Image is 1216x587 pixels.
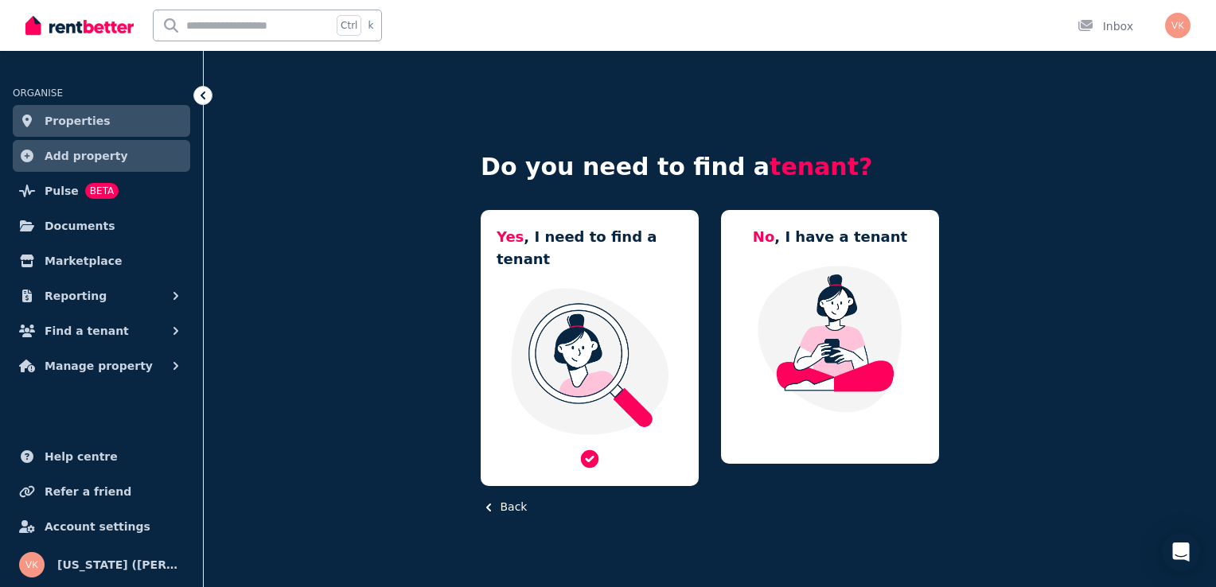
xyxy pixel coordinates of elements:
span: Refer a friend [45,482,131,501]
button: Find a tenant [13,315,190,347]
span: Documents [45,216,115,235]
a: Properties [13,105,190,137]
span: [US_STATE] ([PERSON_NAME] [57,555,184,574]
span: Yes [497,228,524,245]
button: Reporting [13,280,190,312]
img: Manage my property [737,264,923,414]
a: Account settings [13,511,190,542]
img: Virginia (Naomi) Kapisa [19,552,45,577]
img: I need a tenant [497,286,683,436]
div: Open Intercom Messenger [1162,533,1200,571]
span: Find a tenant [45,321,129,340]
a: Marketplace [13,245,190,277]
h5: , I have a tenant [753,226,907,248]
a: Add property [13,140,190,172]
span: tenant? [770,153,872,181]
span: Help centre [45,447,118,466]
span: Reporting [45,286,107,305]
a: Help centre [13,441,190,472]
button: Back [481,499,527,515]
button: Manage property [13,350,190,382]
span: k [368,19,373,32]
img: RentBetter [25,14,134,37]
div: Inbox [1078,18,1133,34]
span: Manage property [45,356,153,375]
h4: Do you need to find a [481,153,939,181]
span: No [753,228,774,245]
span: ORGANISE [13,87,63,99]
span: Pulse [45,181,79,200]
span: BETA [85,183,119,199]
span: Properties [45,111,111,130]
h5: , I need to find a tenant [497,226,683,270]
span: Account settings [45,517,150,536]
img: Virginia (Naomi) Kapisa [1165,13,1191,38]
a: PulseBETA [13,175,190,207]
a: Documents [13,210,190,242]
span: Add property [45,146,128,165]
span: Marketplace [45,251,122,270]
a: Refer a friend [13,476,190,507]
span: Ctrl [337,15,361,36]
